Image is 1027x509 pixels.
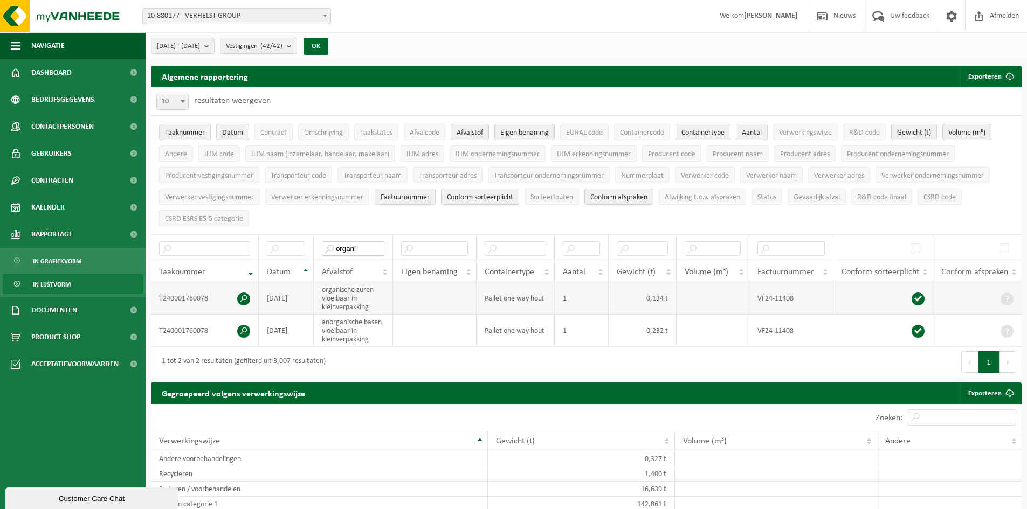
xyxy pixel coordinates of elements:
td: 16,639 t [488,482,675,497]
button: Transporteur adresTransporteur adres: Activate to sort [413,167,483,183]
button: SorteerfoutenSorteerfouten: Activate to sort [525,189,579,205]
span: IHM naam (inzamelaar, handelaar, makelaar) [251,150,389,158]
button: StatusStatus: Activate to sort [752,189,782,205]
button: IHM ondernemingsnummerIHM ondernemingsnummer: Activate to sort [450,145,546,162]
span: Conform afspraken [590,193,647,201]
button: 1 [978,351,1000,373]
button: R&D code finaalR&amp;D code finaal: Activate to sort [851,189,912,205]
span: Producent ondernemingsnummer [847,150,949,158]
iframe: chat widget [5,485,180,509]
button: DatumDatum: Activate to sort [216,124,249,140]
span: CSRD code [923,193,956,201]
span: Volume (m³) [685,268,728,276]
span: Factuurnummer [757,268,814,276]
button: Verwerker codeVerwerker code: Activate to sort [675,167,735,183]
td: 0,134 t [609,282,677,315]
span: Aantal [563,268,585,276]
span: Producent vestigingsnummer [165,172,253,180]
button: Transporteur ondernemingsnummerTransporteur ondernemingsnummer : Activate to sort [488,167,610,183]
span: Status [757,193,776,201]
span: Datum [222,129,243,137]
td: anorganische basen vloeibaar in kleinverpakking [314,315,393,347]
label: Zoeken: [876,414,902,422]
span: Gevaarlijk afval [794,193,840,201]
span: Andere [885,437,911,445]
span: Datum [267,268,291,276]
span: Eigen benaming [500,129,549,137]
span: IHM ondernemingsnummer [456,150,540,158]
span: Taakstatus [360,129,392,137]
button: VerwerkingswijzeVerwerkingswijze: Activate to sort [773,124,838,140]
span: Producent naam [713,150,763,158]
span: Producent code [648,150,695,158]
span: Rapportage [31,221,73,248]
td: organische zuren vloeibaar in kleinverpakking [314,282,393,315]
span: Containertype [681,129,725,137]
span: Conform sorteerplicht [842,268,919,276]
span: Transporteur code [271,172,326,180]
span: Gewicht (t) [496,437,535,445]
span: Afvalstof [457,129,483,137]
span: EURAL code [566,129,603,137]
span: Verwerker ondernemingsnummer [881,172,984,180]
span: Conform sorteerplicht [447,193,513,201]
td: Pallet one way hout [477,315,555,347]
button: IHM erkenningsnummerIHM erkenningsnummer: Activate to sort [551,145,637,162]
div: 1 tot 2 van 2 resultaten (gefilterd uit 3,007 resultaten) [156,352,326,372]
span: R&D code finaal [857,193,906,201]
span: Verwerkingswijze [159,437,220,445]
span: Vestigingen [226,38,282,54]
span: Verwerker vestigingsnummer [165,193,254,201]
button: ContainercodeContainercode: Activate to sort [614,124,670,140]
span: CSRD ESRS E5-5 categorie [165,215,243,223]
button: Gewicht (t)Gewicht (t): Activate to sort [891,124,937,140]
a: In lijstvorm [3,274,143,294]
button: Volume (m³)Volume (m³): Activate to sort [942,124,991,140]
button: Verwerker naamVerwerker naam: Activate to sort [740,167,803,183]
span: R&D code [849,129,880,137]
button: TaaknummerTaaknummer: Activate to remove sorting [159,124,211,140]
td: T240001760078 [151,282,259,315]
button: AndereAndere: Activate to sort [159,145,193,162]
span: Contracten [31,167,73,194]
span: Conform afspraken [941,268,1008,276]
button: EURAL codeEURAL code: Activate to sort [560,124,609,140]
span: Afwijking t.o.v. afspraken [665,193,740,201]
span: Gewicht (t) [617,268,656,276]
button: OK [304,38,328,55]
span: Bedrijfsgegevens [31,86,94,113]
span: Containercode [620,129,664,137]
span: Transporteur adres [419,172,477,180]
button: Eigen benamingEigen benaming: Activate to sort [494,124,555,140]
button: AantalAantal: Activate to sort [736,124,768,140]
span: Verwerker adres [814,172,864,180]
button: Next [1000,351,1016,373]
button: Verwerker ondernemingsnummerVerwerker ondernemingsnummer: Activate to sort [876,167,990,183]
button: FactuurnummerFactuurnummer: Activate to sort [375,189,436,205]
td: T240001760078 [151,315,259,347]
td: Recycleren [151,466,488,482]
td: 1 [555,315,609,347]
td: 0,232 t [609,315,677,347]
button: Vestigingen(42/42) [220,38,297,54]
button: CSRD codeCSRD code: Activate to sort [918,189,962,205]
label: resultaten weergeven [194,96,271,105]
button: Producent codeProducent code: Activate to sort [642,145,701,162]
td: 1,400 t [488,466,675,482]
button: AfvalcodeAfvalcode: Activate to sort [404,124,445,140]
button: Gevaarlijk afval : Activate to sort [788,189,846,205]
td: [DATE] [259,282,314,315]
button: Conform afspraken : Activate to sort [584,189,653,205]
button: Producent ondernemingsnummerProducent ondernemingsnummer: Activate to sort [841,145,955,162]
span: Documenten [31,297,77,324]
button: Exporteren [960,66,1021,87]
span: Factuurnummer [381,193,430,201]
span: 10 [156,94,189,110]
button: IHM adresIHM adres: Activate to sort [401,145,444,162]
button: ContractContract: Activate to sort [254,124,293,140]
button: R&D codeR&amp;D code: Activate to sort [843,124,886,140]
button: Producent naamProducent naam: Activate to sort [707,145,769,162]
span: Afvalcode [410,129,439,137]
button: [DATE] - [DATE] [151,38,215,54]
